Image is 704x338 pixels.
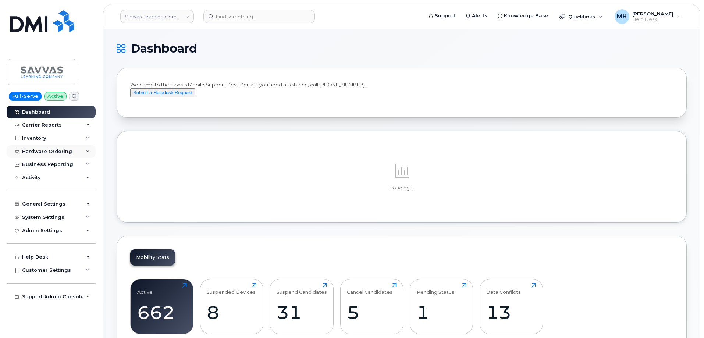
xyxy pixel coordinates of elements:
span: Dashboard [131,43,197,54]
button: Submit a Helpdesk Request [130,88,195,97]
div: Data Conflicts [486,283,521,295]
div: Active [137,283,153,295]
a: Suspended Devices8 [207,283,256,330]
div: 662 [137,302,187,323]
div: 8 [207,302,256,323]
p: Loading... [130,185,673,191]
a: Data Conflicts13 [486,283,536,330]
a: Submit a Helpdesk Request [130,89,195,95]
div: 31 [277,302,327,323]
div: Suspended Devices [207,283,256,295]
iframe: Messenger Launcher [672,306,698,332]
div: Suspend Candidates [277,283,327,295]
div: Pending Status [417,283,454,295]
a: Suspend Candidates31 [277,283,327,330]
div: Cancel Candidates [347,283,392,295]
div: 5 [347,302,397,323]
a: Active662 [137,283,187,330]
div: Welcome to the Savvas Mobile Support Desk Portal If you need assistance, call [PHONE_NUMBER]. [130,81,673,104]
div: 1 [417,302,466,323]
a: Pending Status1 [417,283,466,330]
a: Cancel Candidates5 [347,283,397,330]
div: 13 [486,302,536,323]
